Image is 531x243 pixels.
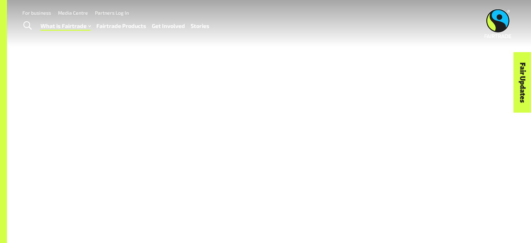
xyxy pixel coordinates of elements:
a: Partners Log In [95,10,129,16]
a: Fairtrade Products [96,21,146,31]
a: Toggle Search [19,17,36,35]
a: For business [22,10,51,16]
a: What is Fairtrade [40,21,91,31]
a: Get Involved [152,21,185,31]
img: Fairtrade Australia New Zealand logo [485,9,511,38]
a: Stories [191,21,209,31]
a: Media Centre [58,10,88,16]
